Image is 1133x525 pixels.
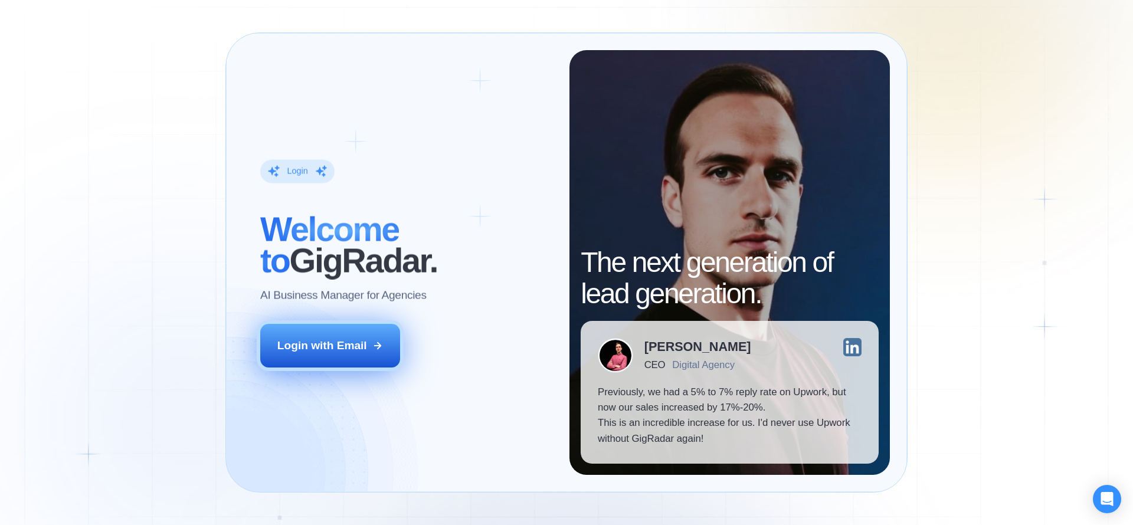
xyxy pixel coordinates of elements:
h2: ‍ GigRadar. [260,214,552,277]
div: CEO [644,359,665,370]
div: Login [287,166,307,177]
button: Login with Email [260,324,401,367]
div: Login with Email [277,338,367,353]
h2: The next generation of lead generation. [581,247,879,310]
p: Previously, we had a 5% to 7% reply rate on Upwork, but now our sales increased by 17%-20%. This ... [598,385,862,447]
div: [PERSON_NAME] [644,340,751,353]
div: Open Intercom Messenger [1093,485,1121,513]
div: Digital Agency [672,359,735,370]
span: Welcome to [260,211,399,280]
p: AI Business Manager for Agencies [260,288,427,303]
